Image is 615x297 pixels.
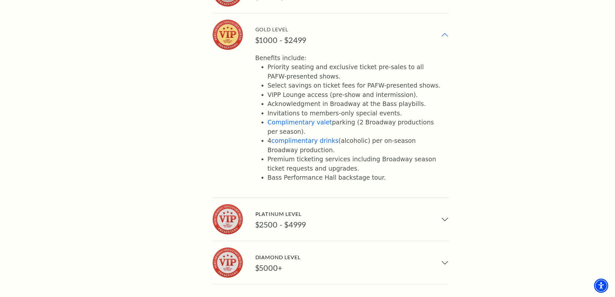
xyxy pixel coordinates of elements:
[268,118,441,136] li: parking (2 Broadway productions per season).
[255,253,301,261] div: Diamond Level
[268,119,332,126] a: Complimentary valet
[268,62,441,81] li: Priority seating and exclusive ticket pre-sales to all PAFW-presented shows.
[268,154,441,173] li: Premium ticketing services including Broadway season ticket requests and upgrades.
[272,137,339,144] a: complimentary drinks
[268,99,441,109] li: Acknowledgment in Broadway at the Bass playbills.
[268,81,441,90] li: Select savings on ticket fees for PAFW-presented shows.
[268,173,441,182] li: Bass Performance Hall backstage tour.
[255,263,301,273] div: $5000+
[255,25,306,34] div: Gold Level
[255,53,441,182] div: Benefits include:
[268,136,441,154] li: 4 (alcoholic) per on-season Broadway production.
[268,109,441,118] li: Invitations to members-only special events.
[212,241,449,284] button: Diamond Level Diamond Level $5000+
[594,279,608,293] div: Accessibility Menu
[212,19,243,50] img: Gold Level
[212,204,243,235] img: Platinum Level
[255,220,306,229] div: $2500 - $4999
[212,247,243,278] img: Diamond Level
[268,90,441,100] li: VIPP Lounge access (pre-show and intermission).
[255,209,306,218] div: Platinum Level
[255,36,306,45] div: $1000 - $2499
[212,198,449,241] button: Platinum Level Platinum Level $2500 - $4999
[212,13,449,56] button: Gold Level Gold Level $1000 - $2499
